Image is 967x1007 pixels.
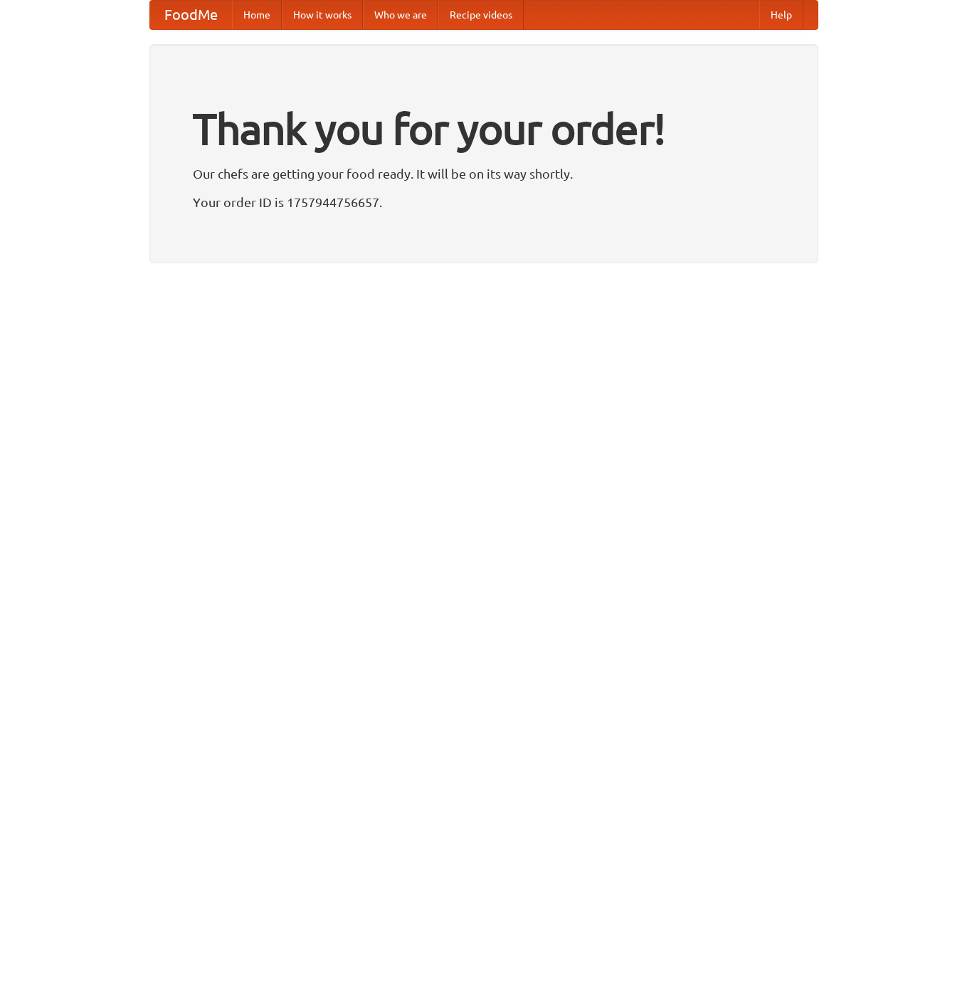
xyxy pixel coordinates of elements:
p: Our chefs are getting your food ready. It will be on its way shortly. [193,163,775,184]
a: Recipe videos [438,1,524,29]
a: Who we are [363,1,438,29]
a: FoodMe [150,1,232,29]
a: Help [759,1,803,29]
a: Home [232,1,282,29]
a: How it works [282,1,363,29]
p: Your order ID is 1757944756657. [193,191,775,213]
h1: Thank you for your order! [193,95,775,163]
